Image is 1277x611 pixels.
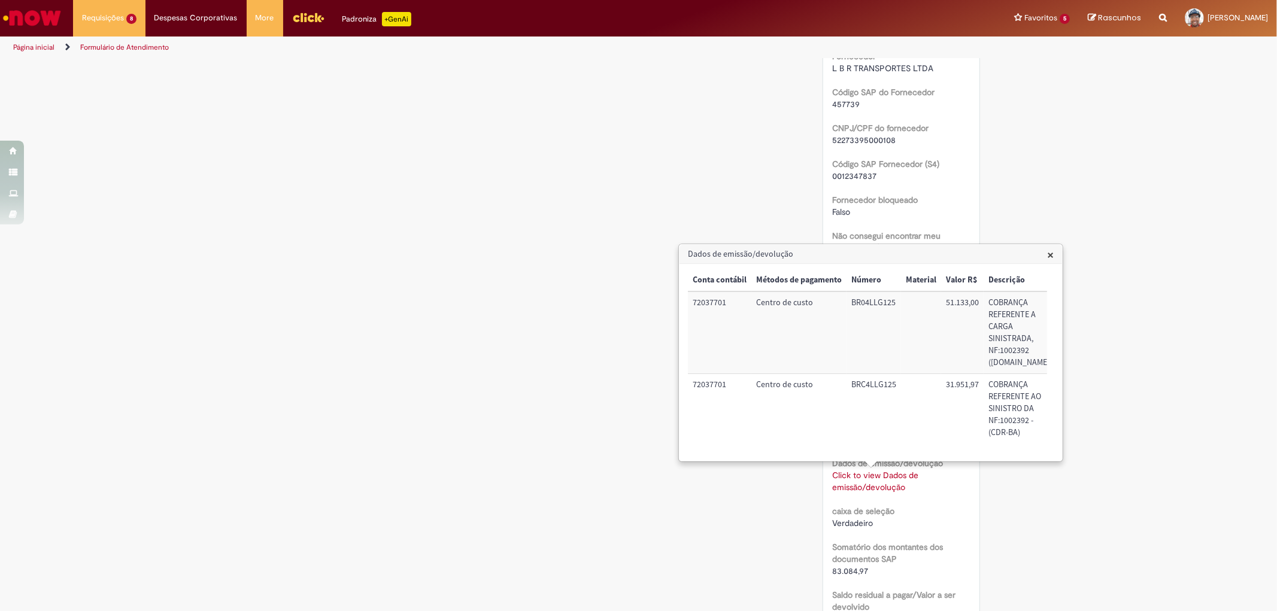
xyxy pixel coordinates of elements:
b: CNPJ/CPF do fornecedor [832,123,929,133]
a: Formulário de Atendimento [80,42,169,52]
td: Valor R$: 31.951,97 [941,374,984,443]
td: Número: BR04LLG125 [847,291,901,373]
span: 8 [126,14,137,24]
span: Rascunhos [1098,12,1141,23]
span: 83.084,97 [832,566,868,576]
div: Padroniza [342,12,411,26]
a: Click to view Dados de emissão/devolução [832,470,918,493]
b: Fornecedor bloqueado [832,194,918,205]
ul: Trilhas de página [9,37,842,59]
span: × [1047,247,1054,263]
img: ServiceNow [1,6,63,30]
span: [PERSON_NAME] [1208,13,1268,23]
td: Conta contábil: 72037701 [688,291,751,373]
img: click_logo_yellow_360x200.png [292,8,324,26]
span: 0012347837 [832,171,876,181]
th: Descrição [984,269,1057,291]
b: Código SAP do Fornecedor [832,87,935,98]
span: Despesas Corporativas [154,12,238,24]
button: Close [1047,248,1054,261]
span: 5 [1060,14,1070,24]
div: Dados de emissão/devolução [678,244,1063,462]
span: Requisições [82,12,124,24]
span: Verdadeiro [832,518,873,528]
th: Métodos de pagamento [751,269,847,291]
b: Somatório dos montantes dos documentos SAP [832,542,943,564]
td: Descrição: COBRANÇA REFERENTE A CARGA SINISTRADA, NF:1002392 (F.CM) [984,291,1057,373]
b: Fornecedor [832,51,876,62]
td: Métodos de pagamento: Centro de custo [751,291,847,373]
th: Valor R$ [941,269,984,291]
td: Conta contábil: 72037701 [688,374,751,443]
b: Não consegui encontrar meu fornecedor (marque esta opção e preencha manualmente os campos que apa... [832,230,964,277]
th: Conta contábil [688,269,751,291]
b: Dados de emissão/devolução [832,458,943,469]
span: Falso [832,206,850,217]
b: Código SAP Fornecedor (S4) [832,159,939,169]
h3: Dados de emissão/devolução [680,245,1062,264]
span: L B R TRANSPORTES LTDA [832,63,933,74]
td: Valor R$: 51.133,00 [941,291,984,373]
b: caixa de seleção [832,506,894,516]
p: +GenAi [382,12,411,26]
td: Métodos de pagamento: Centro de custo [751,374,847,443]
span: 52273395000108 [832,135,896,145]
span: 457739 [832,99,860,110]
td: Descrição: COBRANÇA REFERENTE AO SINISTRO DA NF:1002392 - (CDR-BA) [984,374,1057,443]
td: Material: [901,291,941,373]
a: Rascunhos [1088,13,1141,24]
td: Número: BRC4LLG125 [847,374,901,443]
a: Página inicial [13,42,54,52]
span: Favoritos [1024,12,1057,24]
td: Material: [901,374,941,443]
span: More [256,12,274,24]
th: Número [847,269,901,291]
th: Material [901,269,941,291]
